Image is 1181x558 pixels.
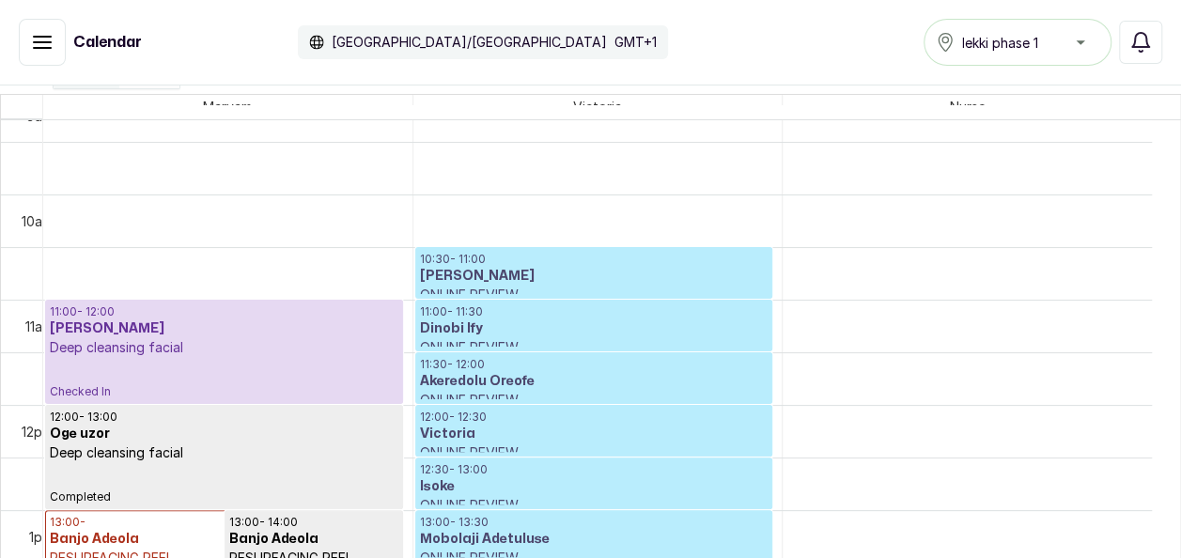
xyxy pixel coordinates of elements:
[332,33,607,52] p: [GEOGRAPHIC_DATA]/[GEOGRAPHIC_DATA]
[420,425,769,443] h3: Victoria
[50,425,398,443] h3: Oge uzor
[420,357,769,372] p: 11:30 - 12:00
[50,443,398,462] p: Deep cleansing facial
[199,95,256,118] span: Maryam
[420,304,769,319] p: 11:00 - 11:30
[420,252,769,267] p: 10:30 - 11:00
[420,372,769,391] h3: Akeredolu Oreofe
[25,527,56,547] div: 1pm
[924,19,1111,66] button: lekki phase 1
[50,319,398,338] h3: [PERSON_NAME]
[420,338,769,357] p: ONLINE REVIEW
[50,338,398,357] p: Deep cleansing facial
[229,515,399,530] p: 13:00 - 14:00
[614,33,657,52] p: GMT+1
[50,462,398,504] p: Completed
[420,443,769,462] p: ONLINE REVIEW
[22,317,56,336] div: 11am
[569,95,626,118] span: Victoria
[946,95,989,118] span: Nurse
[18,211,56,231] div: 10am
[420,319,769,338] h3: Dinobi Ify
[50,304,398,319] p: 11:00 - 12:00
[50,410,398,425] p: 12:00 - 13:00
[420,462,769,477] p: 12:30 - 13:00
[73,31,142,54] h1: Calendar
[420,391,769,410] p: ONLINE REVIEW
[420,410,769,425] p: 12:00 - 12:30
[420,530,769,549] h3: Mobolaji Adetuluse
[420,286,769,304] p: ONLINE REVIEW
[420,496,769,515] p: ONLINE REVIEW
[50,530,398,549] h3: Banjo Adeola
[420,515,769,530] p: 13:00 - 13:30
[18,422,56,442] div: 12pm
[50,515,398,530] p: 13:00 -
[229,530,399,549] h3: Banjo Adeola
[420,477,769,496] h3: Isoke
[420,267,769,286] h3: [PERSON_NAME]
[962,33,1038,53] span: lekki phase 1
[50,357,398,399] p: Checked In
